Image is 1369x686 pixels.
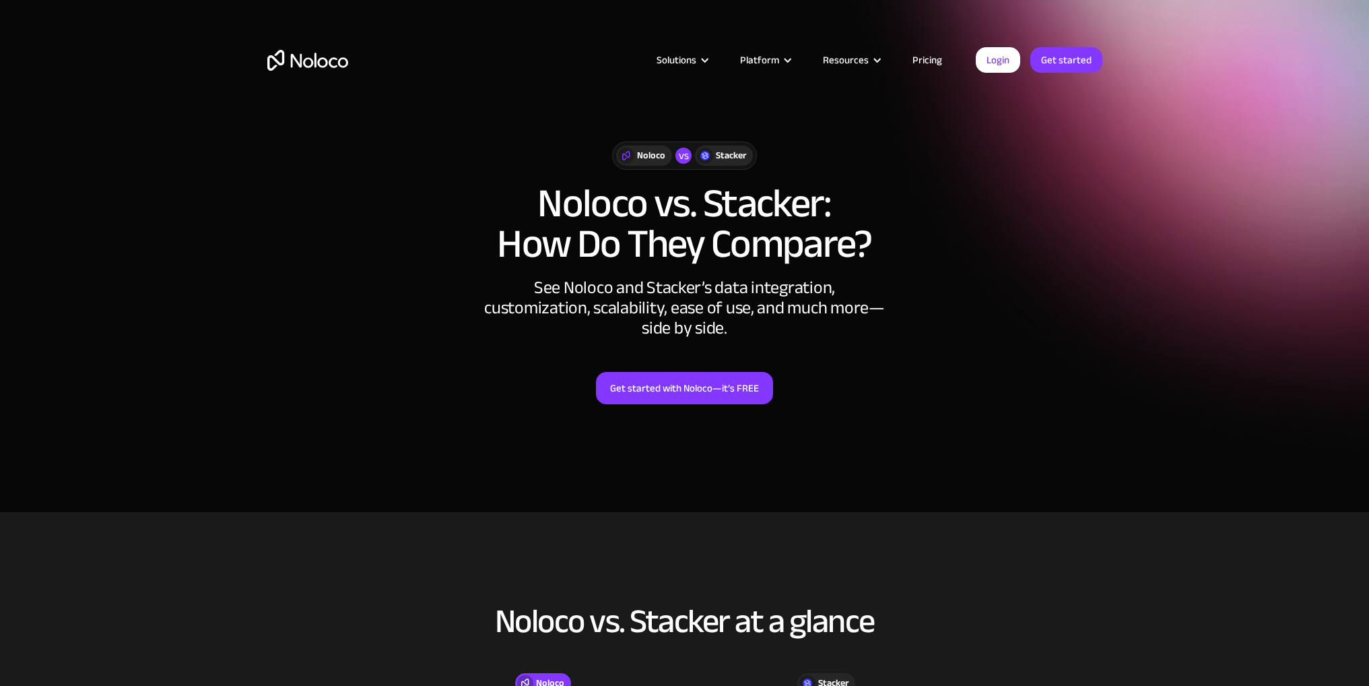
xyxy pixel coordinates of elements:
a: home [267,50,348,71]
div: Platform [740,51,779,69]
h1: Noloco vs. Stacker: How Do They Compare? [267,183,1102,264]
a: Pricing [896,51,959,69]
a: Get started [1030,47,1102,73]
div: Noloco [637,148,665,163]
h2: Noloco vs. Stacker at a glance [267,603,1102,640]
div: Stacker [716,148,746,163]
div: Resources [806,51,896,69]
div: Solutions [657,51,696,69]
div: Resources [823,51,869,69]
a: Login [976,47,1020,73]
div: Solutions [640,51,723,69]
div: See Noloco and Stacker’s data integration, customization, scalability, ease of use, and much more... [483,278,887,338]
div: Platform [723,51,806,69]
div: vs [675,148,692,164]
a: Get started with Noloco—it’s FREE [596,372,773,404]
